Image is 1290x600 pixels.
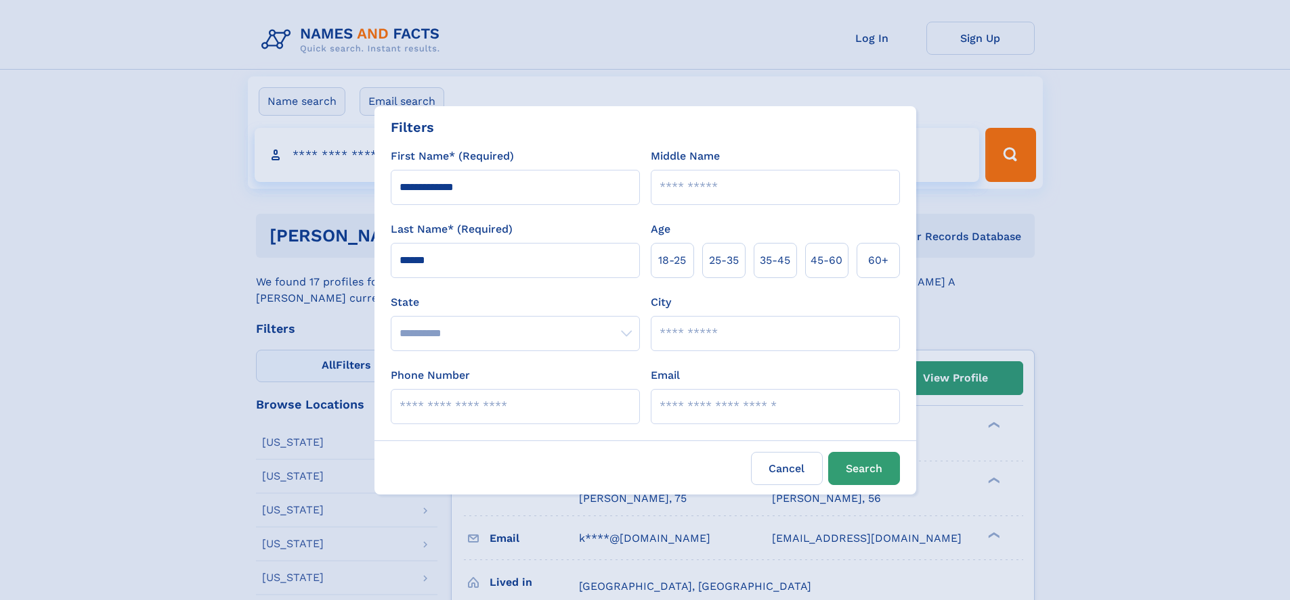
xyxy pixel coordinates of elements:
[658,252,686,269] span: 18‑25
[751,452,823,485] label: Cancel
[651,148,720,164] label: Middle Name
[709,252,739,269] span: 25‑35
[651,221,670,237] label: Age
[391,367,470,384] label: Phone Number
[391,148,514,164] label: First Name* (Required)
[811,252,842,269] span: 45‑60
[760,252,790,269] span: 35‑45
[828,452,900,485] button: Search
[651,294,671,310] label: City
[391,221,513,237] label: Last Name* (Required)
[391,294,640,310] label: State
[651,367,680,384] label: Email
[391,117,434,137] div: Filters
[868,252,888,269] span: 60+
